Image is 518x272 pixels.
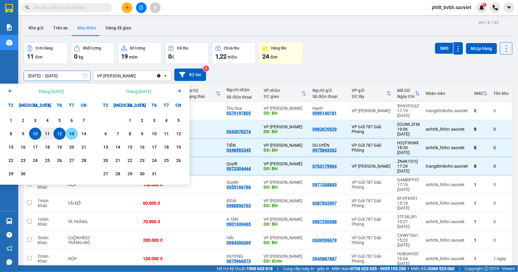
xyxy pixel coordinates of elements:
[31,157,39,164] div: 24
[29,128,41,140] div: Selected start date. Thứ Tư, tháng 09 10 2025. It's available.
[227,166,251,171] div: 0972304444
[176,87,183,95] svg: Arrow Right
[73,21,101,35] button: Kho nhận
[5,168,17,180] div: Choose Thứ Hai, tháng 09 29 2025. It's available.
[227,180,258,185] div: Quyền
[66,141,78,153] div: Choose Thứ Bảy, tháng 09 20 2025. It's available.
[227,129,251,134] div: 0343078274
[312,219,337,224] div: 0987250088
[182,86,223,102] th: Toggle SortBy
[19,170,27,177] div: 30
[29,114,41,126] div: Choose Thứ Tư, tháng 09 3 2025. It's available.
[227,185,251,190] div: 0355166788
[138,143,146,151] div: 16
[43,130,52,137] div: 11
[264,180,306,185] div: VP [PERSON_NAME]
[224,46,240,50] div: Chưa thu
[352,94,387,99] div: ĐC lấy
[483,3,486,7] span: 1
[138,157,146,164] div: 23
[352,124,391,134] div: VP Gửi 787 Giải Phóng
[426,164,468,169] div: trangdtmbvhn.saoviet
[176,87,183,96] button: Next month.
[148,141,160,153] div: Choose Thứ Sáu, tháng 10 17 2025. It's available.
[474,164,488,169] div: 0
[185,94,216,99] div: Trạng thái
[264,148,306,153] div: DĐ: BH
[138,170,146,177] div: 30
[162,130,171,137] div: 11
[126,130,134,137] div: 8
[185,88,216,93] div: Thu hộ
[227,95,258,99] div: Số điện thoại
[124,99,136,111] div: T4
[66,128,78,140] div: Choose Thứ Bảy, tháng 09 13 2025. It's available.
[264,166,306,171] div: DĐ: BH
[227,111,251,116] div: 0379197805
[264,111,306,116] div: DĐ: BH
[31,117,39,124] div: 3
[150,117,158,124] div: 3
[138,130,146,137] div: 9
[68,219,97,224] div: TẢ TRẮNG
[397,103,420,108] div: 5HXVFGGZ
[177,46,188,50] div: Đã thu
[312,127,337,132] div: 0982670529
[100,128,112,140] div: Choose Thứ Hai, tháng 10 6 2025. It's available.
[426,145,468,150] div: anhttk_hhhn.saoviet
[506,5,512,10] span: caret-down
[160,154,172,166] div: Choose Thứ Bảy, tháng 10 25 2025. It's available.
[352,180,391,190] div: VP Gửi 787 Giải Phóng
[160,99,172,111] div: T7
[150,157,158,164] div: 24
[112,128,124,140] div: Choose Thứ Ba, tháng 10 7 2025. It's available.
[494,127,509,132] div: 0
[352,88,387,93] div: VP gửi
[80,157,88,164] div: 28
[150,2,161,13] button: aim
[264,88,302,93] div: VP nhận
[67,157,76,164] div: 27
[150,170,158,177] div: 31
[352,108,391,113] div: VP [PERSON_NAME]
[160,128,172,140] div: Choose Thứ Bảy, tháng 10 11 2025. It's available.
[7,87,14,95] svg: Arrow Left
[74,53,77,60] span: 0
[97,73,136,79] div: VP [PERSON_NAME]
[271,46,287,50] div: Hàng tồn
[227,55,237,59] span: triệu
[352,164,391,169] div: VP [PERSON_NAME]
[101,170,110,177] div: 27
[494,164,509,169] div: 0
[136,141,148,153] div: Choose Thứ Năm, tháng 10 16 2025. It's available.
[101,143,110,151] div: 13
[27,53,34,60] span: 11
[474,91,483,96] div: SMS
[264,106,306,111] div: VP [PERSON_NAME]
[172,55,174,59] span: đ
[55,157,64,164] div: 26
[397,177,420,182] div: Q4MBPYYC
[29,141,41,153] div: Choose Thứ Tư, tháng 09 17 2025. It's available.
[38,185,62,190] div: Khác
[114,157,122,164] div: 21
[174,130,183,137] div: 12
[493,5,498,10] img: phone-icon
[426,127,468,132] div: anhttk_hhhn.saoviet
[71,42,115,64] button: Khối lượng0kg
[397,164,420,173] div: 17:29 [DATE]
[66,114,78,126] div: Choose Thứ Bảy, tháng 09 6 2025. It's available.
[174,157,183,164] div: 26
[53,99,66,111] div: T6
[121,53,128,60] span: 19
[5,128,17,140] div: Choose Thứ Hai, tháng 09 8 2025. It's available.
[150,143,158,151] div: 17
[312,164,337,169] div: 0763179064
[78,99,90,111] div: CN
[474,182,488,187] div: 1
[78,141,90,153] div: Choose Chủ Nhật, tháng 09 21 2025. It's available.
[24,42,68,64] button: Đơn hàng11đơn
[261,86,309,102] th: Toggle SortBy
[68,201,97,206] div: TẢI ĐỖ
[264,143,306,148] div: VP [PERSON_NAME]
